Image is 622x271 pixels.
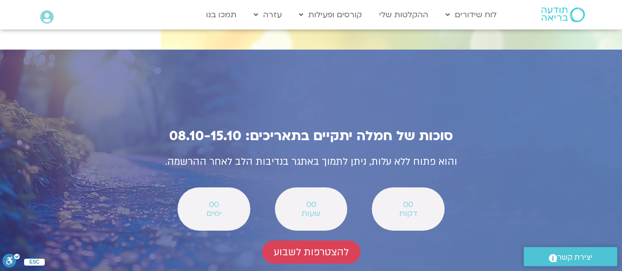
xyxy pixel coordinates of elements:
a: לוח שידורים [441,5,502,24]
p: והוא פתוח ללא עלות, ניתן לתמוך באתגר בנדיבות הלב לאחר ההרשמה. [95,153,528,171]
a: עזרה [249,5,287,24]
span: 00 [190,200,237,209]
a: תמכו בנו [201,5,241,24]
span: 00 [288,200,334,209]
h2: סוכות של חמלה יתקיים בתאריכים: 08.10-15.10 [95,128,528,144]
img: תודעה בריאה [541,7,585,22]
span: להצטרפות לשבוע [274,246,349,258]
span: יצירת קשר [557,251,592,264]
a: להצטרפות לשבוע [262,241,360,264]
span: דקות [385,209,431,218]
a: יצירת קשר [524,247,617,266]
a: ההקלטות שלי [374,5,433,24]
span: ימים [190,209,237,218]
span: שעות [288,209,334,218]
span: 00 [385,200,431,209]
a: קורסים ופעילות [294,5,367,24]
